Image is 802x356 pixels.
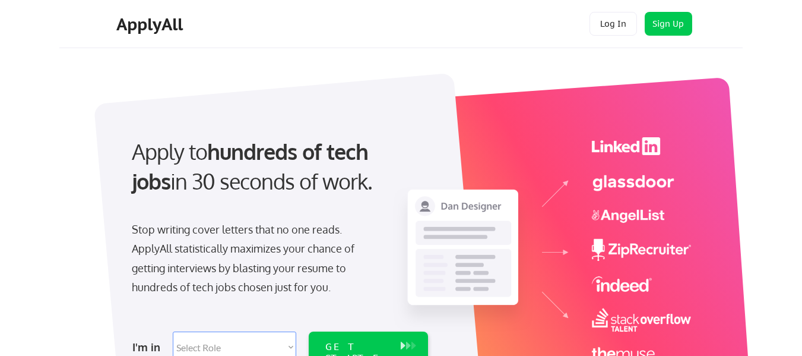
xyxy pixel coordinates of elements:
button: Log In [589,12,637,36]
div: Apply to in 30 seconds of work. [132,137,423,197]
strong: hundreds of tech jobs [132,138,373,194]
button: Sign Up [645,12,692,36]
div: ApplyAll [116,14,186,34]
div: Stop writing cover letters that no one reads. ApplyAll statistically maximizes your chance of get... [132,220,376,297]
